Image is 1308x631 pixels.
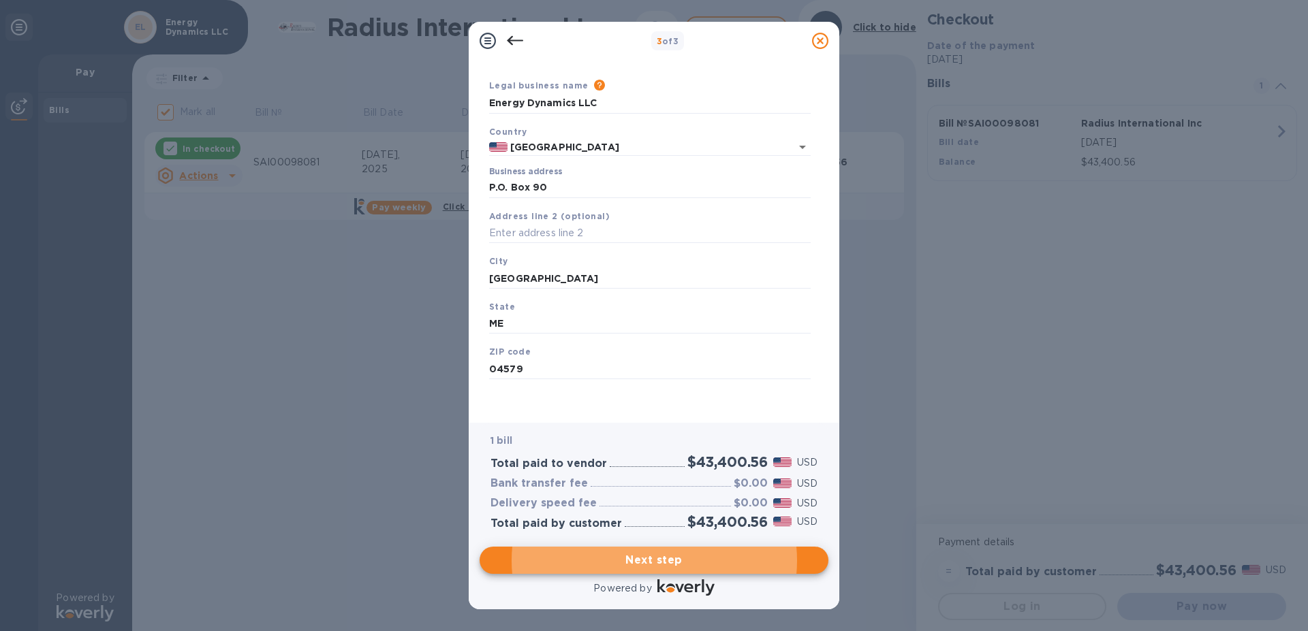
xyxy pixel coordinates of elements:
[687,453,768,470] h2: $43,400.56
[793,137,812,157] button: Open
[489,178,811,198] input: Enter address
[687,513,768,530] h2: $43,400.56
[489,168,562,176] label: Business address
[489,142,508,152] img: US
[657,579,715,596] img: Logo
[797,476,817,491] p: USD
[489,314,811,334] input: Enter state
[773,457,792,467] img: USD
[490,435,512,446] b: 1 bill
[734,497,768,510] h3: $0.00
[489,211,610,221] b: Address line 2 (optional)
[489,93,811,114] input: Enter legal business name
[489,223,811,244] input: Enter address line 2
[489,359,811,379] input: Enter ZIP code
[489,346,531,357] b: ZIP code
[489,302,515,312] b: State
[490,457,607,470] h3: Total paid to vendor
[797,515,817,529] p: USD
[657,36,662,46] span: 3
[490,477,588,490] h3: Bank transfer fee
[734,477,768,490] h3: $0.00
[489,80,589,91] b: Legal business name
[773,517,792,526] img: USD
[657,36,679,46] b: of 3
[490,517,622,530] h3: Total paid by customer
[490,552,817,568] span: Next step
[797,455,817,470] p: USD
[508,139,773,156] input: Select country
[489,256,508,266] b: City
[797,496,817,511] p: USD
[489,268,811,289] input: Enter city
[773,479,792,488] img: USD
[773,498,792,508] img: USD
[489,127,527,137] b: Country
[490,497,597,510] h3: Delivery speed fee
[593,581,651,596] p: Powered by
[480,547,828,574] button: Next step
